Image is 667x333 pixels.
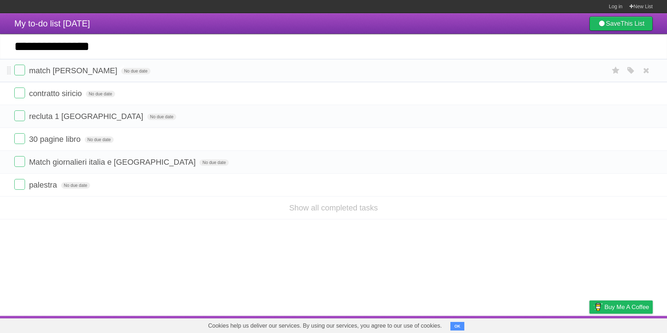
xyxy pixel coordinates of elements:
[14,156,25,167] label: Done
[29,180,59,189] span: palestra
[580,318,599,331] a: Privacy
[147,114,176,120] span: No due date
[86,91,115,97] span: No due date
[199,159,228,166] span: No due date
[450,322,464,330] button: OK
[289,203,378,212] a: Show all completed tasks
[29,135,82,144] span: 30 pagine libro
[14,65,25,75] label: Done
[14,179,25,190] label: Done
[609,65,623,76] label: Star task
[14,110,25,121] label: Done
[608,318,653,331] a: Suggest a feature
[121,68,150,74] span: No due date
[494,318,509,331] a: About
[29,89,84,98] span: contratto siricio
[518,318,547,331] a: Developers
[593,301,603,313] img: Buy me a coffee
[14,133,25,144] label: Done
[589,16,653,31] a: SaveThis List
[14,88,25,98] label: Done
[61,182,90,189] span: No due date
[589,300,653,314] a: Buy me a coffee
[621,20,644,27] b: This List
[29,112,145,121] span: recluta 1 [GEOGRAPHIC_DATA]
[29,158,197,166] span: Match giornalieri italia e [GEOGRAPHIC_DATA]
[14,19,90,28] span: My to-do list [DATE]
[85,136,114,143] span: No due date
[29,66,119,75] span: match [PERSON_NAME]
[201,319,449,333] span: Cookies help us deliver our services. By using our services, you agree to our use of cookies.
[556,318,572,331] a: Terms
[604,301,649,313] span: Buy me a coffee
